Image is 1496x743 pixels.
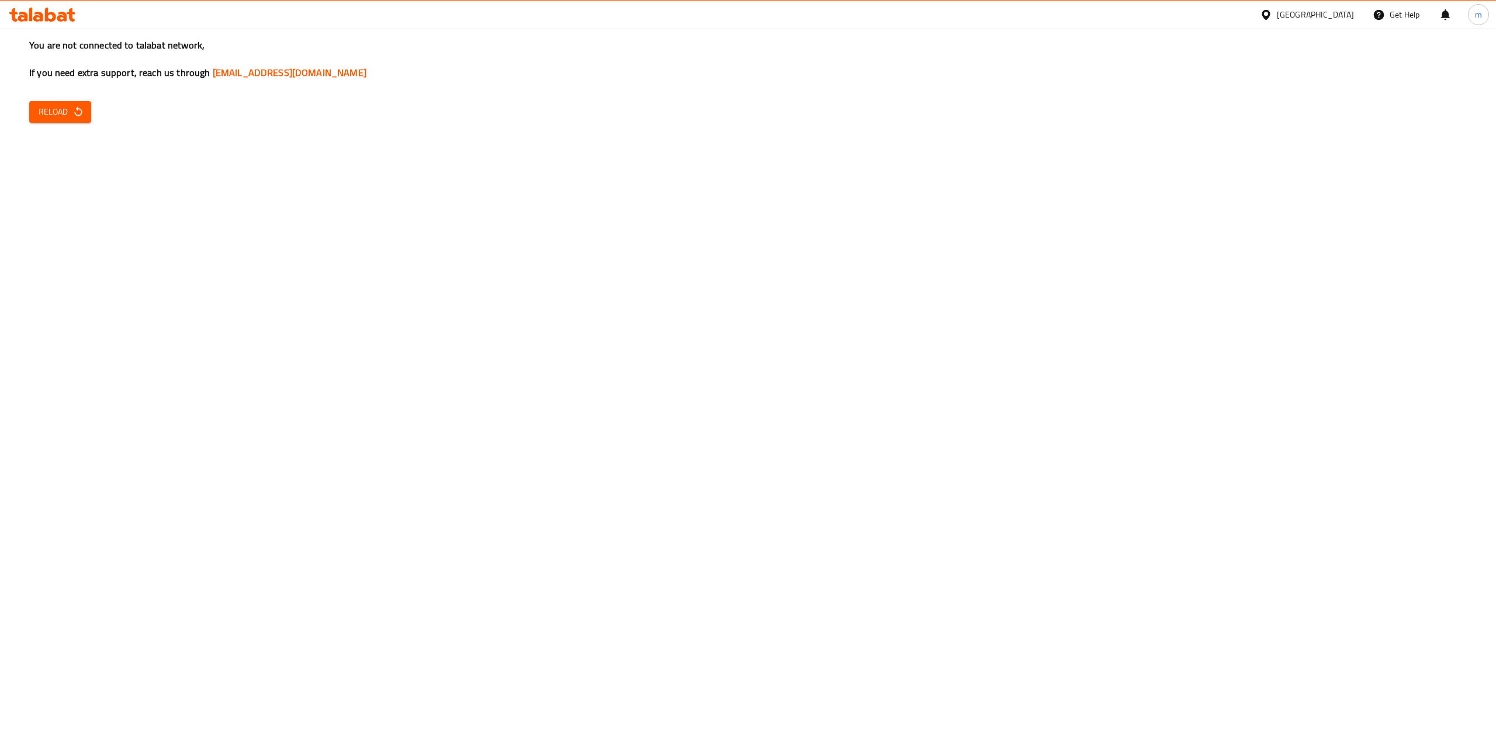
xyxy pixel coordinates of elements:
span: Reload [39,105,82,119]
div: [GEOGRAPHIC_DATA] [1277,8,1354,21]
a: [EMAIL_ADDRESS][DOMAIN_NAME] [213,64,366,81]
h3: You are not connected to talabat network, If you need extra support, reach us through [29,39,1467,80]
button: Reload [29,101,91,123]
span: m [1475,8,1482,21]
